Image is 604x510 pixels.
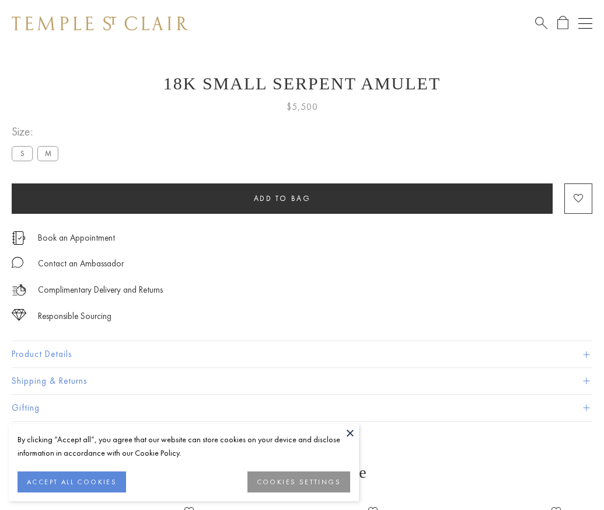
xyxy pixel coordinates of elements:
[18,471,126,492] button: ACCEPT ALL COOKIES
[38,309,111,324] div: Responsible Sourcing
[578,16,592,30] button: Open navigation
[38,283,163,297] p: Complimentary Delivery and Returns
[12,16,188,30] img: Temple St. Clair
[12,368,592,394] button: Shipping & Returns
[12,122,63,141] span: Size:
[38,231,115,244] a: Book an Appointment
[12,283,26,297] img: icon_delivery.svg
[12,231,26,245] img: icon_appointment.svg
[12,309,26,321] img: icon_sourcing.svg
[12,395,592,421] button: Gifting
[37,146,58,161] label: M
[12,74,592,93] h1: 18K Small Serpent Amulet
[247,471,350,492] button: COOKIES SETTINGS
[18,433,350,460] div: By clicking “Accept all”, you agree that our website can store cookies on your device and disclos...
[557,16,568,30] a: Open Shopping Bag
[12,256,23,268] img: MessageIcon-01_2.svg
[38,256,124,271] div: Contact an Ambassador
[12,146,33,161] label: S
[12,183,553,214] button: Add to bag
[254,193,311,203] span: Add to bag
[287,99,318,115] span: $5,500
[12,341,592,367] button: Product Details
[535,16,547,30] a: Search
